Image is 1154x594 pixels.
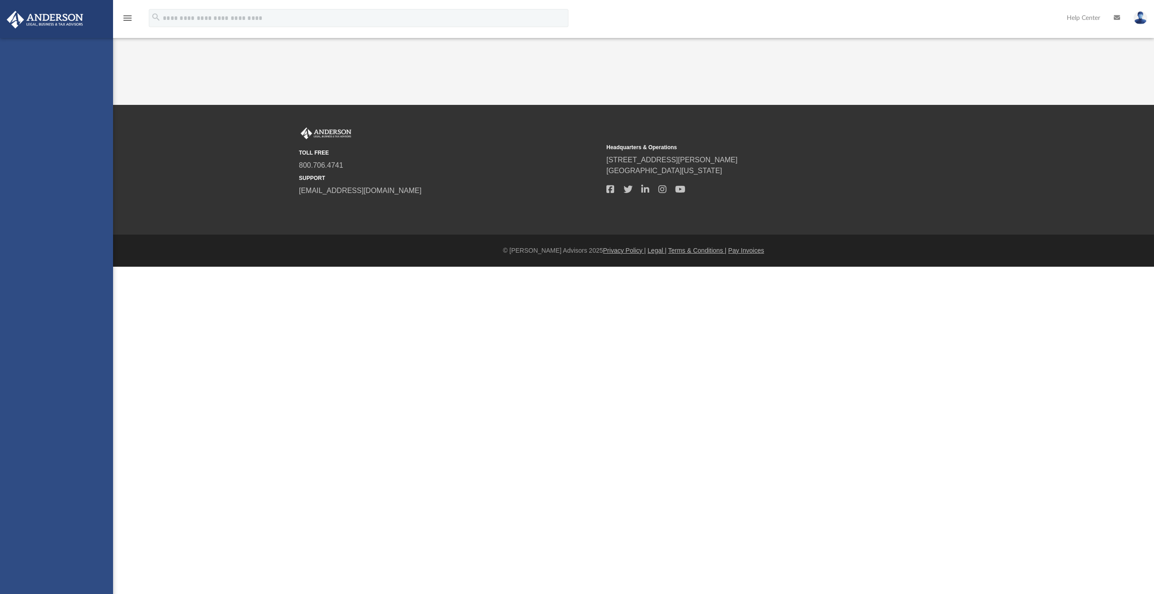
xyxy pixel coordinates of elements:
a: Legal | [648,247,667,254]
a: Privacy Policy | [603,247,646,254]
small: SUPPORT [299,174,600,182]
a: Pay Invoices [728,247,764,254]
i: search [151,12,161,22]
small: TOLL FREE [299,149,600,157]
a: [STREET_ADDRESS][PERSON_NAME] [606,156,738,164]
a: 800.706.4741 [299,161,343,169]
a: Terms & Conditions | [668,247,727,254]
a: menu [122,17,133,24]
a: [EMAIL_ADDRESS][DOMAIN_NAME] [299,187,421,194]
small: Headquarters & Operations [606,143,908,151]
img: Anderson Advisors Platinum Portal [4,11,86,28]
img: User Pic [1134,11,1147,24]
a: [GEOGRAPHIC_DATA][US_STATE] [606,167,722,174]
div: © [PERSON_NAME] Advisors 2025 [113,246,1154,255]
i: menu [122,13,133,24]
img: Anderson Advisors Platinum Portal [299,127,353,139]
